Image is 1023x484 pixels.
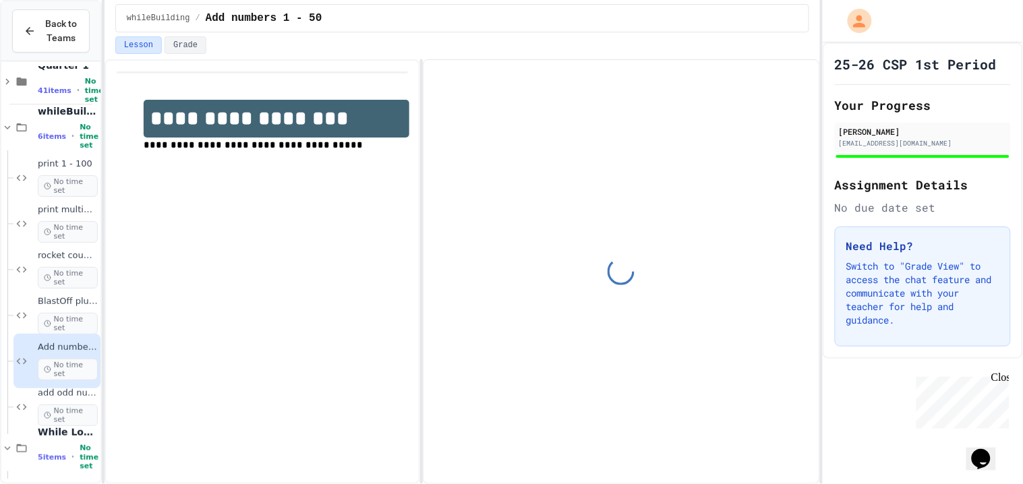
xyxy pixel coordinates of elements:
[196,13,200,24] span: /
[846,260,999,327] p: Switch to "Grade View" to access the chat feature and communicate with your teacher for help and ...
[206,10,322,26] span: Add numbers 1 - 50
[835,96,1011,115] h2: Your Progress
[38,313,98,334] span: No time set
[38,342,98,353] span: Add numbers 1 - 50
[834,5,875,36] div: My Account
[839,138,1007,148] div: [EMAIL_ADDRESS][DOMAIN_NAME]
[38,404,98,426] span: No time set
[38,453,66,462] span: 5 items
[911,371,1010,429] iframe: chat widget
[38,359,98,380] span: No time set
[38,388,98,399] span: add odd numbers 1-1000
[85,77,104,104] span: No time set
[38,132,66,141] span: 6 items
[38,204,98,216] span: print multiples of 5, 1-100
[44,17,78,45] span: Back to Teams
[846,238,999,254] h3: Need Help?
[38,221,98,243] span: No time set
[80,444,98,471] span: No time set
[5,5,93,86] div: Chat with us now!Close
[38,296,98,307] span: BlastOff plus system check
[12,9,90,53] button: Back to Teams
[38,175,98,197] span: No time set
[38,426,98,438] span: While Loop Projects
[71,131,74,142] span: •
[835,200,1011,216] div: No due date set
[71,452,74,462] span: •
[839,125,1007,138] div: [PERSON_NAME]
[127,13,190,24] span: whileBuilding
[38,105,98,117] span: whileBuilding
[165,36,206,54] button: Grade
[835,55,997,73] h1: 25-26 CSP 1st Period
[38,267,98,289] span: No time set
[115,36,162,54] button: Lesson
[38,86,71,95] span: 41 items
[77,85,80,96] span: •
[38,158,98,170] span: print 1 - 100
[835,175,1011,194] h2: Assignment Details
[38,250,98,262] span: rocket countDown
[80,123,98,150] span: No time set
[966,430,1010,471] iframe: chat widget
